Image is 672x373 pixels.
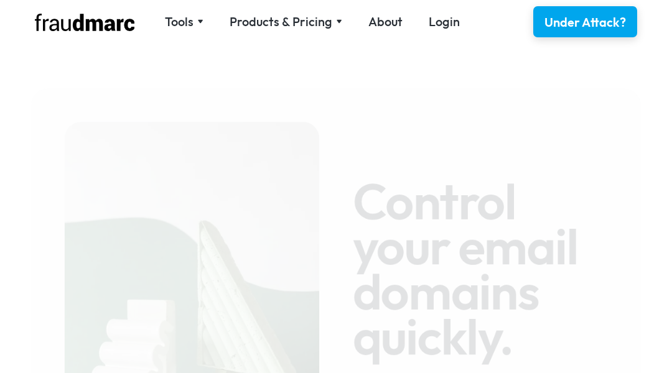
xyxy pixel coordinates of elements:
[544,14,626,31] div: Under Attack?
[230,13,332,30] div: Products & Pricing
[368,13,403,30] a: About
[353,179,607,359] h1: Control your email domains quickly.
[429,13,460,30] a: Login
[230,13,342,30] div: Products & Pricing
[165,13,203,30] div: Tools
[533,6,637,37] a: Under Attack?
[165,13,194,30] div: Tools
